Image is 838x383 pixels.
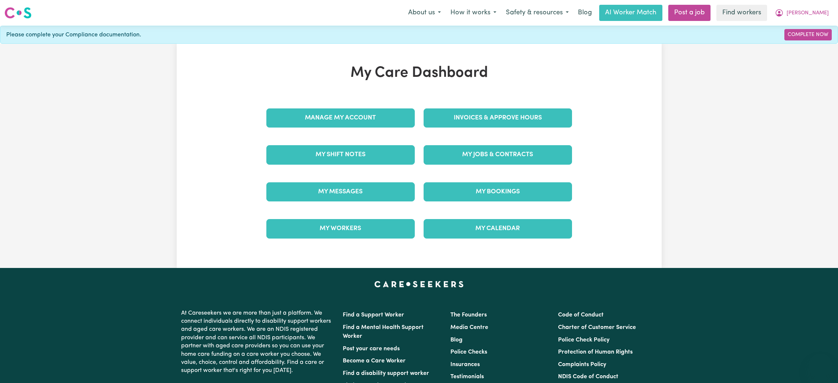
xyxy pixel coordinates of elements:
a: Careseekers home page [374,281,464,287]
a: Find a Mental Health Support Worker [343,325,424,339]
a: Protection of Human Rights [558,349,633,355]
a: Become a Care Worker [343,358,406,364]
a: Blog [573,5,596,21]
a: Testimonials [450,374,484,380]
a: Code of Conduct [558,312,604,318]
a: Careseekers logo [4,4,32,21]
a: NDIS Code of Conduct [558,374,618,380]
span: [PERSON_NAME] [787,9,829,17]
a: Find workers [716,5,767,21]
iframe: Button to launch messaging window, conversation in progress [809,354,832,377]
a: Post a job [668,5,711,21]
a: Post your care needs [343,346,400,352]
h1: My Care Dashboard [262,64,576,82]
a: Manage My Account [266,108,415,128]
p: At Careseekers we are more than just a platform. We connect individuals directly to disability su... [181,306,334,378]
a: My Messages [266,182,415,201]
a: Insurances [450,362,480,368]
a: The Founders [450,312,487,318]
a: Blog [450,337,463,343]
a: My Calendar [424,219,572,238]
a: Police Checks [450,349,487,355]
a: Complete Now [784,29,832,40]
a: Media Centre [450,325,488,330]
img: Careseekers logo [4,6,32,19]
a: My Bookings [424,182,572,201]
a: My Shift Notes [266,145,415,164]
a: Invoices & Approve Hours [424,108,572,128]
a: Find a disability support worker [343,371,429,376]
button: My Account [770,5,834,21]
a: My Jobs & Contracts [424,145,572,164]
span: Please complete your Compliance documentation. [6,31,141,39]
a: My Workers [266,219,415,238]
a: Complaints Policy [558,362,606,368]
button: Safety & resources [501,5,573,21]
button: How it works [446,5,501,21]
button: About us [403,5,446,21]
a: Police Check Policy [558,337,609,343]
a: Charter of Customer Service [558,325,636,330]
a: AI Worker Match [599,5,662,21]
a: Find a Support Worker [343,312,404,318]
